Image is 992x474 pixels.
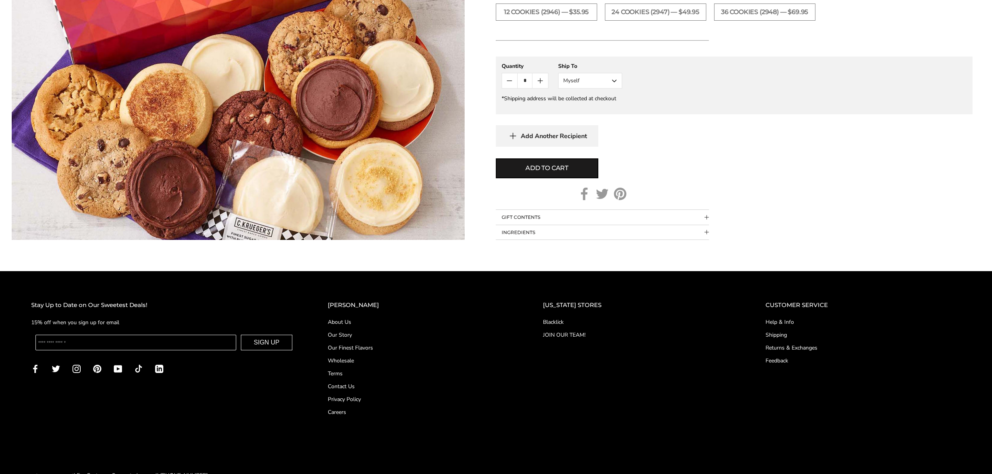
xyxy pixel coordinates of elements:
a: Help & Info [766,318,961,326]
h2: Stay Up to Date on Our Sweetest Deals! [31,300,297,310]
a: Facebook [578,188,591,200]
button: Collapsible block button [496,225,709,240]
button: Add Another Recipient [496,125,598,147]
div: *Shipping address will be collected at checkout [502,95,967,102]
a: Our Story [328,331,512,339]
a: Pinterest [614,188,626,200]
div: Ship To [558,62,622,70]
a: Shipping [766,331,961,339]
a: About Us [328,318,512,326]
a: Pinterest [93,364,101,373]
a: JOIN OUR TEAM! [543,331,734,339]
a: Careers [328,408,512,416]
input: Quantity [517,73,532,88]
a: LinkedIn [155,364,163,373]
a: Instagram [72,364,81,373]
a: Wholesale [328,357,512,365]
a: TikTok [134,364,143,373]
span: Add Another Recipient [521,132,587,140]
h2: [US_STATE] STORES [543,300,734,310]
a: Contact Us [328,382,512,391]
input: Enter your email [35,335,236,350]
a: Feedback [766,357,961,365]
label: 24 COOKIES (2947) — $49.95 [605,4,706,21]
button: Count minus [502,73,517,88]
button: Count plus [532,73,548,88]
a: Twitter [596,188,608,200]
button: Collapsible block button [496,210,709,225]
a: Twitter [52,364,60,373]
button: SIGN UP [241,335,292,350]
label: 36 COOKIES (2948) — $69.95 [714,4,815,21]
button: Myself [558,73,622,89]
a: Privacy Policy [328,395,512,403]
a: Facebook [31,364,39,373]
label: 12 COOKIES (2946) — $35.95 [496,4,597,21]
a: YouTube [114,364,122,373]
a: Our Finest Flavors [328,344,512,352]
a: Terms [328,369,512,378]
iframe: Sign Up via Text for Offers [6,444,81,468]
span: Add to cart [525,163,568,173]
h2: [PERSON_NAME] [328,300,512,310]
button: Add to cart [496,158,598,178]
p: 15% off when you sign up for email [31,318,297,327]
gfm-form: New recipient [496,57,973,114]
div: Quantity [502,62,548,70]
h2: CUSTOMER SERVICE [766,300,961,310]
a: Returns & Exchanges [766,344,961,352]
a: Blacklick [543,318,734,326]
